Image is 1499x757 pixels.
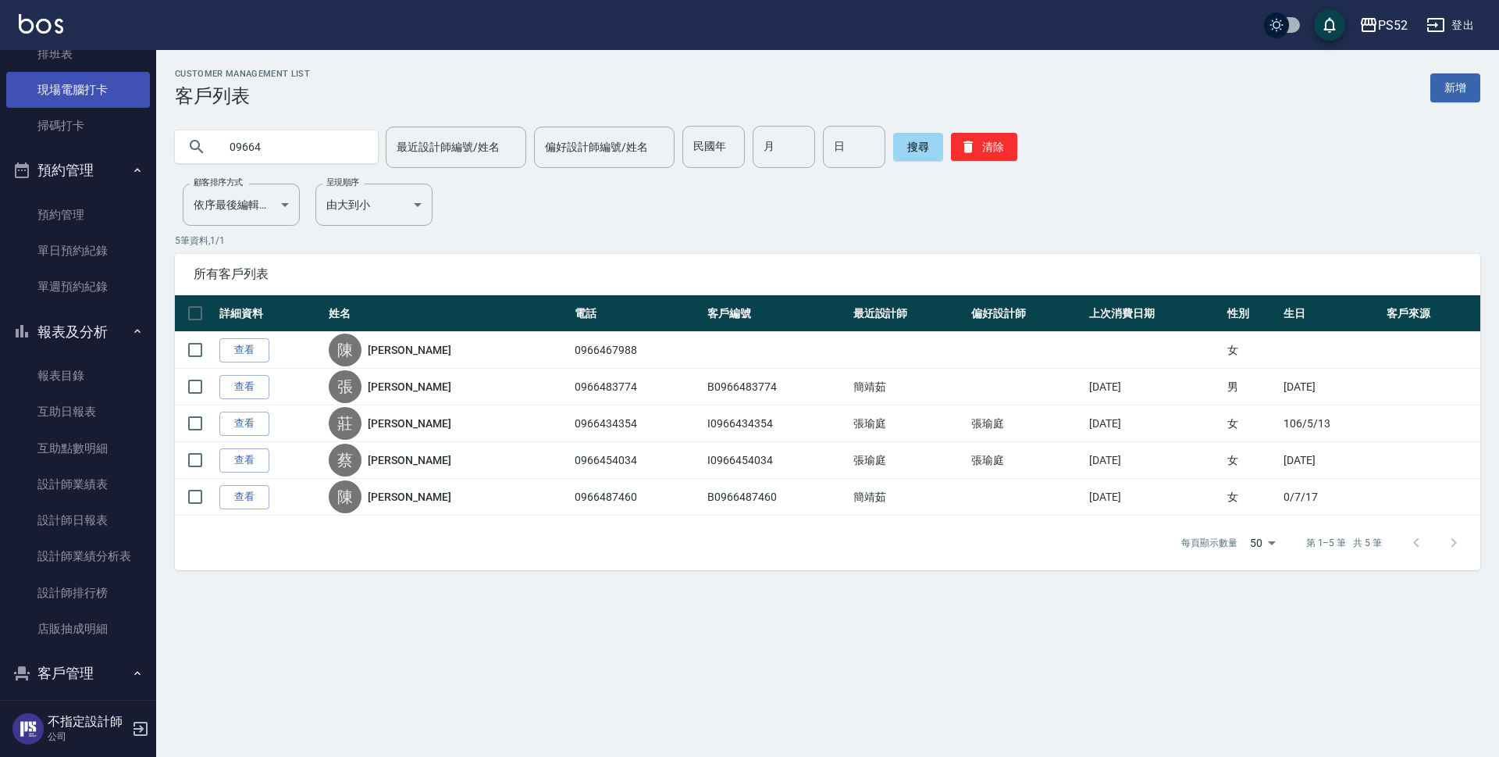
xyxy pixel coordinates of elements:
a: 單週預約紀錄 [6,269,150,305]
td: I0966434354 [703,405,849,442]
input: 搜尋關鍵字 [219,126,365,168]
h2: Customer Management List [175,69,310,79]
a: 查看 [219,338,269,362]
h3: 客戶列表 [175,85,310,107]
td: 0/7/17 [1280,479,1383,516]
td: [DATE] [1280,442,1383,479]
a: 互助點數明細 [6,430,150,466]
a: 現場電腦打卡 [6,72,150,108]
p: 第 1–5 筆 共 5 筆 [1306,536,1382,550]
label: 顧客排序方式 [194,177,243,188]
a: [PERSON_NAME] [368,342,450,358]
td: 0966434354 [571,405,703,442]
th: 性別 [1223,295,1280,332]
a: 查看 [219,375,269,399]
td: 0966487460 [571,479,703,516]
td: 0966454034 [571,442,703,479]
button: 預約管理 [6,150,150,191]
td: [DATE] [1085,369,1224,405]
h5: 不指定設計師 [48,714,127,730]
img: Person [12,713,44,745]
th: 姓名 [325,295,571,332]
label: 呈現順序 [326,177,359,188]
span: 所有客戶列表 [194,266,1462,282]
a: 查看 [219,485,269,509]
a: 設計師業績分析表 [6,538,150,574]
a: [PERSON_NAME] [368,452,450,468]
th: 上次消費日期 [1085,295,1224,332]
a: 查看 [219,448,269,473]
p: 每頁顯示數量 [1181,536,1237,550]
button: PS52 [1353,9,1414,41]
td: 簡靖茹 [849,369,967,405]
th: 詳細資料 [215,295,325,332]
td: 張瑜庭 [967,405,1085,442]
th: 客戶來源 [1383,295,1480,332]
a: 單日預約紀錄 [6,233,150,269]
td: 簡靖茹 [849,479,967,516]
td: 0966483774 [571,369,703,405]
td: 張瑜庭 [967,442,1085,479]
div: 陳 [329,480,361,513]
a: 報表目錄 [6,358,150,394]
th: 客戶編號 [703,295,849,332]
a: [PERSON_NAME] [368,416,450,431]
button: save [1314,9,1345,41]
td: 女 [1223,405,1280,442]
td: [DATE] [1280,369,1383,405]
button: 登出 [1420,11,1480,40]
div: 50 [1244,522,1281,564]
button: 客戶管理 [6,653,150,694]
td: 張瑜庭 [849,405,967,442]
td: 女 [1223,479,1280,516]
td: 男 [1223,369,1280,405]
td: [DATE] [1085,442,1224,479]
td: 女 [1223,332,1280,369]
td: [DATE] [1085,479,1224,516]
div: 莊 [329,407,361,440]
p: 5 筆資料, 1 / 1 [175,234,1480,248]
div: 張 [329,370,361,403]
th: 生日 [1280,295,1383,332]
button: 清除 [951,133,1017,161]
td: B0966487460 [703,479,849,516]
div: 蔡 [329,444,361,477]
a: 設計師排行榜 [6,575,150,611]
a: 掃碼打卡 [6,108,150,144]
th: 最近設計師 [849,295,967,332]
a: 預約管理 [6,197,150,233]
a: 排班表 [6,36,150,72]
button: 搜尋 [893,133,943,161]
div: 由大到小 [315,184,433,226]
a: 設計師業績表 [6,466,150,502]
img: Logo [19,14,63,34]
th: 電話 [571,295,703,332]
div: PS52 [1378,16,1408,35]
td: [DATE] [1085,405,1224,442]
th: 偏好設計師 [967,295,1085,332]
a: [PERSON_NAME] [368,379,450,395]
p: 公司 [48,730,127,744]
td: 張瑜庭 [849,442,967,479]
a: 新增 [1430,73,1480,102]
td: I0966454034 [703,442,849,479]
td: 106/5/13 [1280,405,1383,442]
div: 陳 [329,334,361,366]
td: 女 [1223,442,1280,479]
a: [PERSON_NAME] [368,489,450,505]
a: 查看 [219,412,269,436]
a: 店販抽成明細 [6,611,150,647]
div: 依序最後編輯時間 [183,184,300,226]
a: 設計師日報表 [6,502,150,538]
button: 報表及分析 [6,312,150,352]
a: 客戶列表 [6,700,150,736]
td: B0966483774 [703,369,849,405]
a: 互助日報表 [6,394,150,430]
td: 0966467988 [571,332,703,369]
